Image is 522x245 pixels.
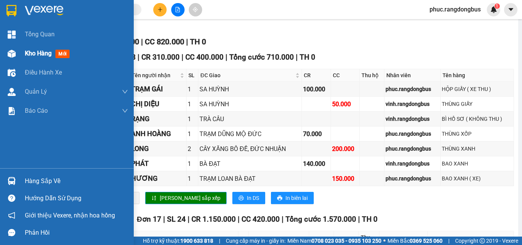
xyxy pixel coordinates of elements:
span: down [122,108,128,114]
div: TRÀ CÂU [199,114,300,124]
strong: 1900 633 818 [180,238,213,244]
div: THÙNG GIẤY [442,100,512,108]
div: BÀ ĐẠT [199,159,300,169]
div: PHÁT [131,158,185,169]
div: 1 [188,159,197,169]
div: BAO XANH ( XE) [442,174,512,183]
span: copyright [480,238,485,243]
sup: 1 [494,3,500,9]
div: vinh.rangdongbus [386,100,439,108]
span: question-circle [8,195,15,202]
button: file-add [171,3,185,16]
div: ANH HOÀNG [131,128,185,139]
div: 140.000 [303,159,329,169]
strong: 0369 525 060 [410,238,443,244]
td: LONG [130,141,186,156]
div: vinh.rangdongbus [386,159,439,168]
div: 1 [188,84,197,94]
div: phuc.rangdongbus [386,85,439,93]
th: Nhân viên [384,69,441,82]
span: SL 24 [167,215,186,224]
button: printerIn biên lai [271,192,314,204]
span: plus [157,7,163,12]
div: 70.000 [303,129,329,139]
span: CC 400.000 [185,53,224,62]
button: plus [153,3,167,16]
div: TRẠM GÁI [131,84,185,94]
span: CR 310.000 [141,53,180,62]
span: TH 0 [300,53,315,62]
span: sort-ascending [151,195,157,201]
div: 100.000 [303,84,329,94]
div: TRẠM LOAN BÀ ĐẠT [199,174,300,183]
th: SL [186,69,198,82]
strong: 0708 023 035 - 0935 103 250 [311,238,381,244]
span: | [188,215,190,224]
span: Báo cáo [25,106,48,115]
div: HƯƠNG [131,173,185,184]
span: printer [277,195,282,201]
li: VP Bến xe Miền Đông [4,41,53,58]
img: warehouse-icon [8,69,16,77]
div: BÌ HỒ SƠ ( KHÔNG THU ) [442,115,512,123]
td: RẠNG [130,112,186,127]
th: CR [302,69,331,82]
span: TH 0 [190,37,206,46]
div: CHỊ DIỆU [131,99,185,109]
span: Hỗ trợ kỹ thuật: [143,237,213,245]
th: Thu hộ [360,69,384,82]
div: phuc.rangdongbus [386,130,439,138]
span: mới [55,50,70,58]
span: | [448,237,449,245]
span: notification [8,212,15,219]
th: Tên hàng [441,69,514,82]
span: printer [238,195,244,201]
span: message [8,229,15,236]
td: PHÁT [130,156,186,171]
span: TH 0 [362,215,378,224]
li: VP Bến xe [GEOGRAPHIC_DATA] [53,41,102,67]
div: 150.000 [332,174,358,183]
span: Đơn 17 [137,215,161,224]
span: [PERSON_NAME] sắp xếp [160,194,220,202]
div: vinh.rangdongbus [386,115,439,123]
div: 1 [188,114,197,124]
div: THÙNG XỐP [442,130,512,138]
span: Miền Nam [287,237,381,245]
button: printerIn DS [232,192,265,204]
span: aim [193,7,198,12]
span: Giới thiệu Vexere, nhận hoa hồng [25,211,115,220]
span: | [219,237,220,245]
span: down [122,89,128,95]
img: warehouse-icon [8,177,16,185]
button: sort-ascending[PERSON_NAME] sắp xếp [145,192,227,204]
li: Rạng Đông Buslines [4,4,111,32]
div: 1 [188,99,197,109]
div: BAO XANH [442,159,512,168]
span: | [282,215,284,224]
span: In biên lai [285,194,308,202]
div: SA HUỲNH [199,99,300,109]
span: Tổng cước 1.570.000 [285,215,356,224]
div: CÂY XĂNG BỒ ĐỀ, ĐỨC NHUẬN [199,144,300,154]
span: CC 420.000 [242,215,280,224]
span: | [238,215,240,224]
span: CC 820.000 [145,37,184,46]
div: SA HUỲNH [199,84,300,94]
span: | [296,53,298,62]
span: Kho hàng [25,50,52,57]
td: HƯƠNG [130,171,186,186]
div: TRẠM DŨNG MỘ ĐỨC [199,129,300,139]
td: TRẠM GÁI [130,82,186,97]
button: aim [189,3,202,16]
span: 1 [496,3,498,9]
span: In DS [247,194,259,202]
span: Cung cấp máy in - giấy in: [226,237,285,245]
span: Quản Lý [25,87,47,96]
span: | [358,215,360,224]
div: 50.000 [332,99,358,109]
span: file-add [175,7,180,12]
div: phuc.rangdongbus [386,144,439,153]
span: phuc.rangdongbus [423,5,487,14]
div: RẠNG [131,114,185,124]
